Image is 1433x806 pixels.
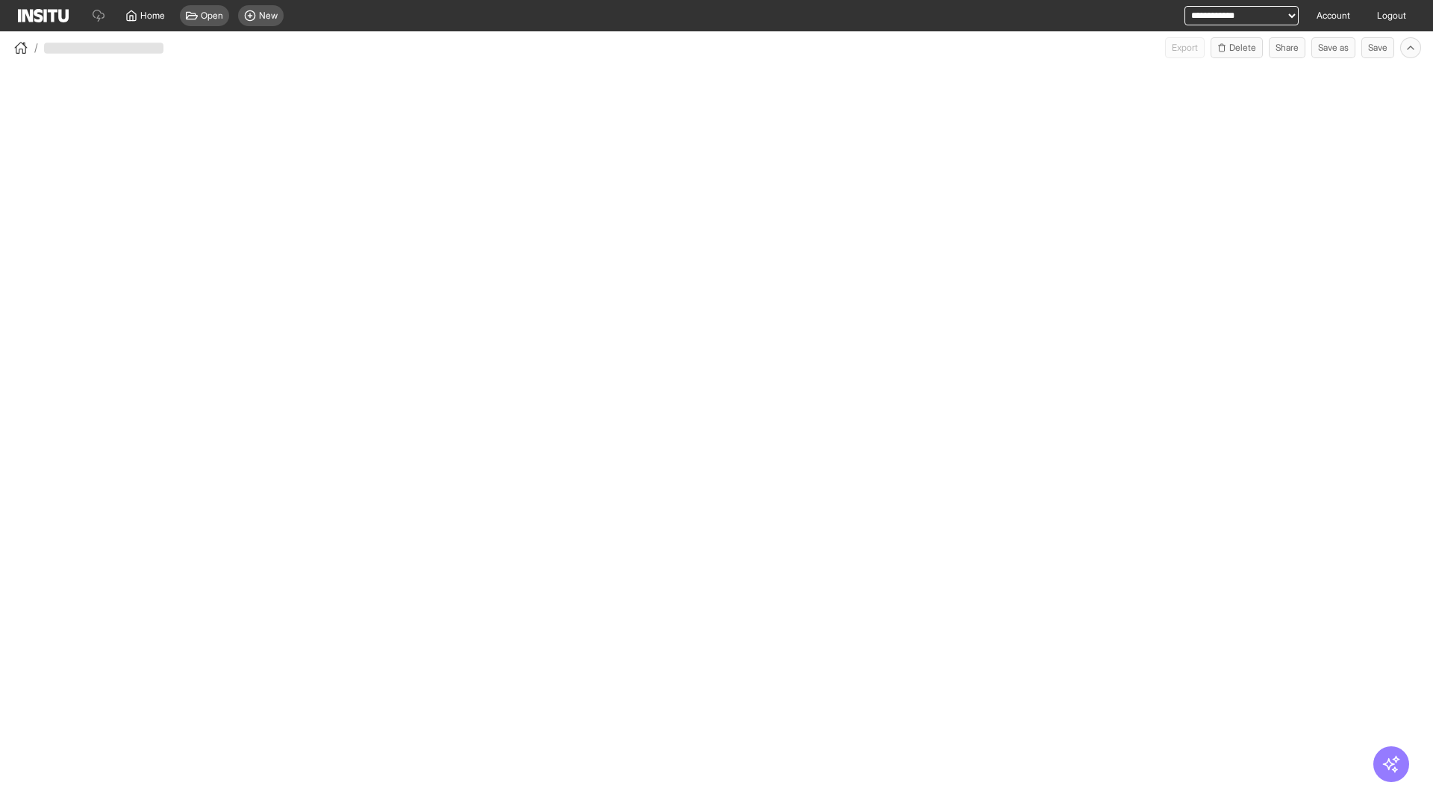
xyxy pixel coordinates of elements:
[1211,37,1263,58] button: Delete
[18,9,69,22] img: Logo
[201,10,223,22] span: Open
[140,10,165,22] span: Home
[1361,37,1394,58] button: Save
[34,40,38,55] span: /
[1165,37,1205,58] button: Export
[259,10,278,22] span: New
[1311,37,1355,58] button: Save as
[1269,37,1305,58] button: Share
[1165,37,1205,58] span: Can currently only export from Insights reports.
[12,39,38,57] button: /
